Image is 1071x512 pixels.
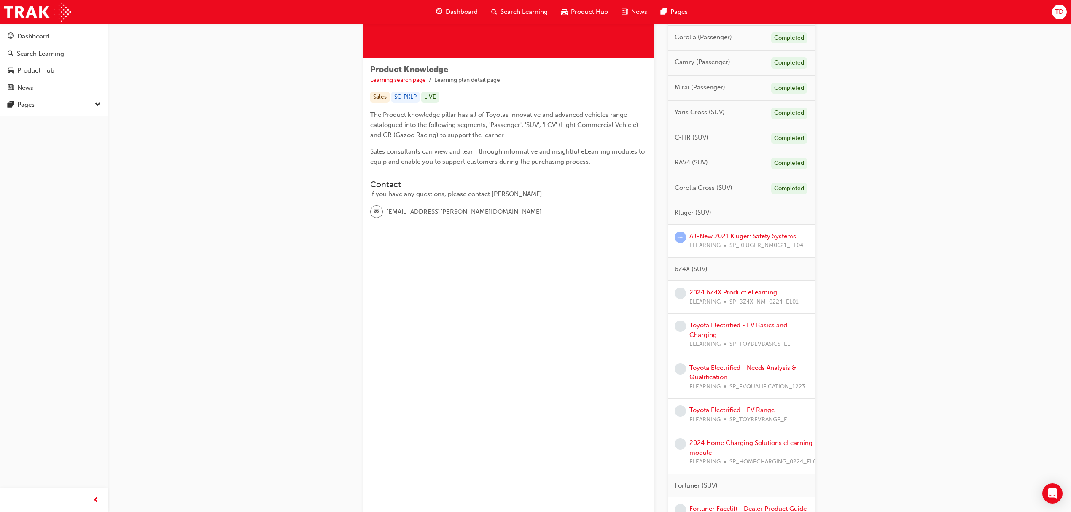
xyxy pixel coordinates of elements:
span: car-icon [561,7,568,17]
span: learningRecordVerb_NONE-icon [675,438,686,450]
span: learningRecordVerb_NONE-icon [675,321,686,332]
div: SC-PKLP [391,92,420,103]
span: Product Knowledge [370,65,448,74]
a: All-New 2021 Kluger: Safety Systems [689,232,796,240]
a: Learning search page [370,76,426,84]
span: guage-icon [8,33,14,40]
span: News [631,7,647,17]
button: TD [1052,5,1067,19]
div: Completed [771,57,807,69]
h3: Contact [370,180,648,189]
div: Completed [771,83,807,94]
span: The Product knowledge pillar has all of Toyotas innovative and advanced vehicles range catalogued... [370,111,640,139]
span: search-icon [491,7,497,17]
button: Pages [3,97,104,113]
span: SP_KLUGER_NM0621_EL04 [729,241,803,251]
a: Search Learning [3,46,104,62]
a: 2024 Home Charging Solutions eLearning module [689,439,813,456]
a: Product Hub [3,63,104,78]
span: learningRecordVerb_NONE-icon [675,288,686,299]
a: pages-iconPages [654,3,694,21]
span: Camry (Passenger) [675,57,730,67]
span: pages-icon [661,7,667,17]
span: email-icon [374,207,379,218]
span: Dashboard [446,7,478,17]
span: Corolla Cross (SUV) [675,183,732,193]
a: car-iconProduct Hub [554,3,615,21]
div: Pages [17,100,35,110]
span: search-icon [8,50,13,58]
span: ELEARNING [689,340,721,349]
img: Trak [4,3,71,22]
span: SP_BZ4X_NM_0224_EL01 [729,297,799,307]
span: learningRecordVerb_NONE-icon [675,363,686,375]
span: ELEARNING [689,297,721,307]
span: RAV4 (SUV) [675,158,708,167]
span: Pages [670,7,688,17]
div: Sales [370,92,390,103]
span: C-HR (SUV) [675,133,708,143]
span: SP_HOMECHARGING_0224_EL01 [729,457,819,467]
a: Toyota Electrified - EV Range [689,406,775,414]
a: Toyota Electrified - EV Basics and Charging [689,321,787,339]
li: Learning plan detail page [434,75,500,85]
span: SP_TOYBEVBASICS_EL [729,340,790,349]
div: Completed [771,108,807,119]
span: news-icon [622,7,628,17]
a: news-iconNews [615,3,654,21]
div: Search Learning [17,49,64,59]
button: DashboardSearch LearningProduct HubNews [3,27,104,97]
div: Completed [771,183,807,194]
span: ELEARNING [689,382,721,392]
span: Mirai (Passenger) [675,83,725,92]
span: news-icon [8,84,14,92]
span: learningRecordVerb_NONE-icon [675,405,686,417]
a: guage-iconDashboard [429,3,484,21]
div: News [17,83,33,93]
span: Sales consultants can view and learn through informative and insightful eLearning modules to equi... [370,148,646,165]
a: Toyota Electrified - Needs Analysis & Qualification [689,364,796,381]
div: Completed [771,158,807,169]
span: bZ4X (SUV) [675,264,708,274]
span: guage-icon [436,7,442,17]
div: Dashboard [17,32,49,41]
span: learningRecordVerb_ATTEMPT-icon [675,232,686,243]
span: Yaris Cross (SUV) [675,108,725,117]
span: prev-icon [93,495,99,506]
span: car-icon [8,67,14,75]
span: SP_TOYBEVRANGE_EL [729,415,790,425]
span: ELEARNING [689,415,721,425]
div: Completed [771,133,807,144]
span: ELEARNING [689,241,721,251]
span: pages-icon [8,101,14,109]
span: Search Learning [501,7,548,17]
span: [EMAIL_ADDRESS][PERSON_NAME][DOMAIN_NAME] [386,207,542,217]
div: Product Hub [17,66,54,75]
span: Corolla (Passenger) [675,32,732,42]
span: Product Hub [571,7,608,17]
span: down-icon [95,100,101,110]
a: Dashboard [3,29,104,44]
div: Open Intercom Messenger [1042,483,1063,504]
a: search-iconSearch Learning [484,3,554,21]
span: SP_EVQUALIFICATION_1223 [729,382,805,392]
div: LIVE [421,92,439,103]
div: Completed [771,32,807,44]
div: If you have any questions, please contact [PERSON_NAME]. [370,189,648,199]
span: ELEARNING [689,457,721,467]
span: TD [1055,7,1063,17]
a: News [3,80,104,96]
span: Fortuner (SUV) [675,481,718,490]
a: 2024 bZ4X Product eLearning [689,288,777,296]
span: Kluger (SUV) [675,208,711,218]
